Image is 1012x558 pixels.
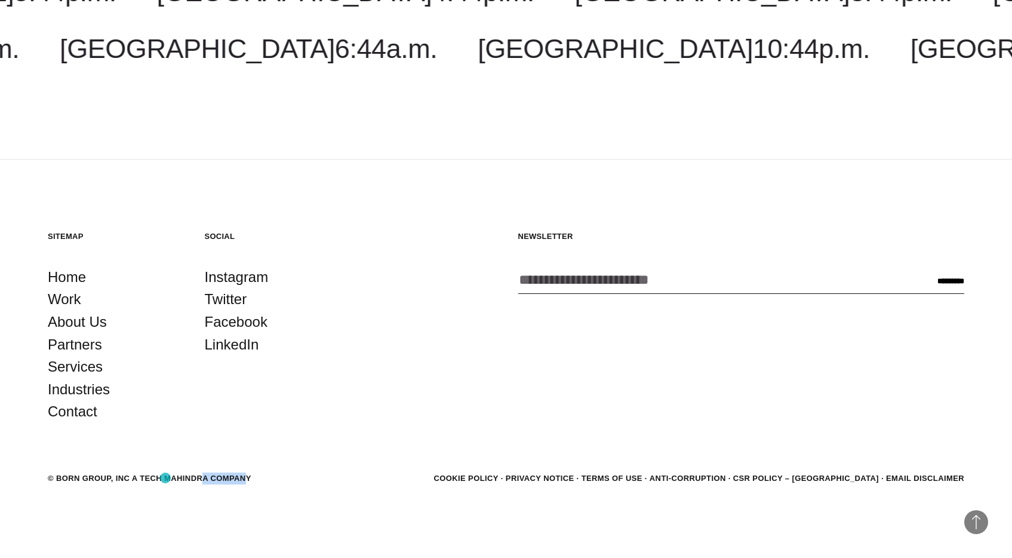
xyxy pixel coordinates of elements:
[433,474,498,483] a: Cookie Policy
[205,311,267,333] a: Facebook
[506,474,574,483] a: Privacy Notice
[753,33,870,64] span: 10:44p.m.
[964,510,988,534] button: Back to Top
[205,333,259,356] a: LinkedIn
[886,474,964,483] a: Email Disclaimer
[48,355,103,378] a: Services
[48,333,102,356] a: Partners
[478,33,870,64] a: [GEOGRAPHIC_DATA]10:44p.m.
[733,474,879,483] a: CSR POLICY – [GEOGRAPHIC_DATA]
[48,231,181,241] h5: Sitemap
[60,33,437,64] a: [GEOGRAPHIC_DATA]6:44a.m.
[518,231,965,241] h5: Newsletter
[48,378,110,401] a: Industries
[582,474,642,483] a: Terms of Use
[48,400,97,423] a: Contact
[48,288,81,311] a: Work
[48,473,251,485] div: © BORN GROUP, INC A Tech Mahindra Company
[205,231,338,241] h5: Social
[48,311,107,333] a: About Us
[205,266,269,289] a: Instagram
[48,266,86,289] a: Home
[650,474,726,483] a: Anti-Corruption
[335,33,438,64] span: 6:44a.m.
[205,288,247,311] a: Twitter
